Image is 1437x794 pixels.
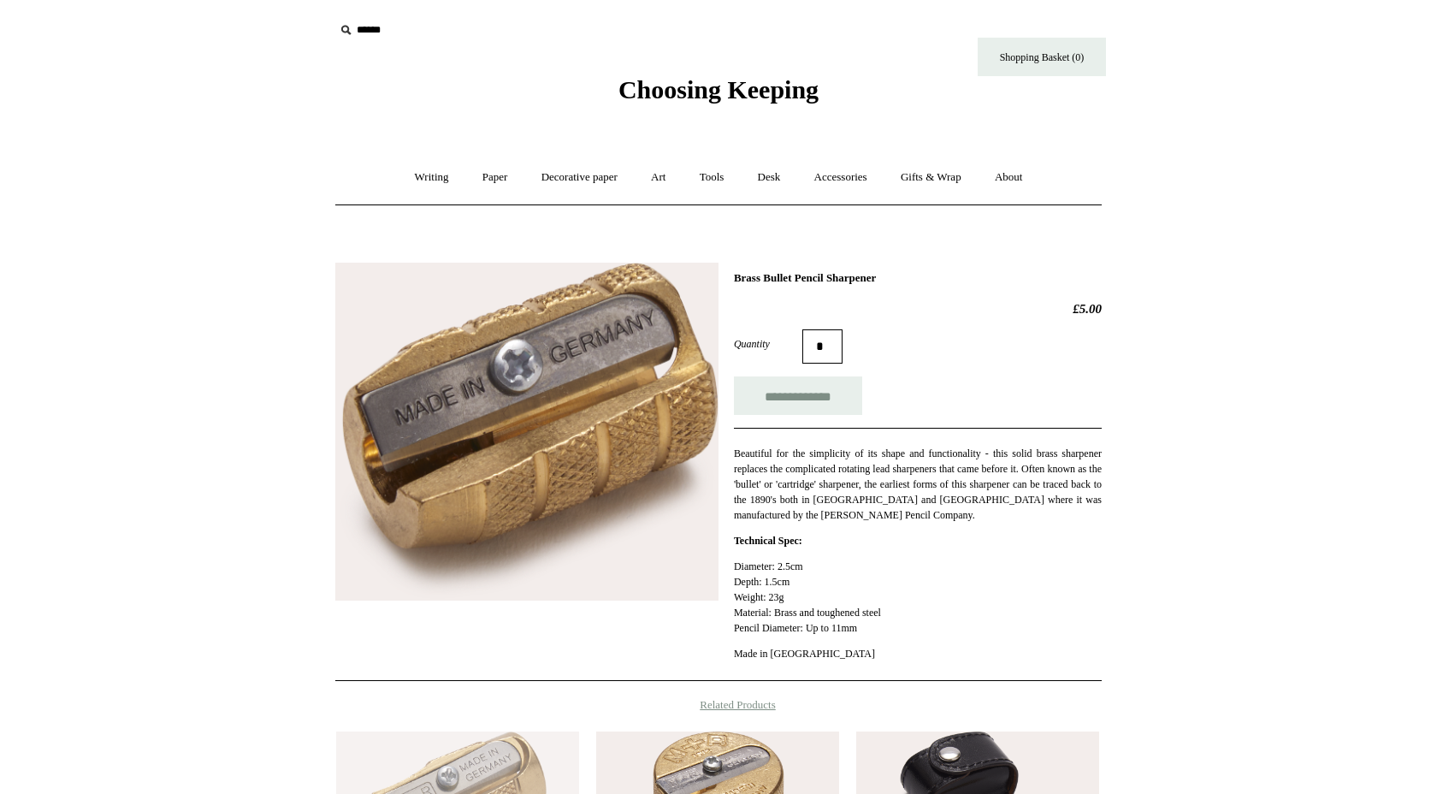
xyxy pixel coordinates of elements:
a: Tools [684,155,740,200]
label: Quantity [734,336,802,352]
span: Choosing Keeping [618,75,819,104]
p: Made in [GEOGRAPHIC_DATA] [734,646,1102,661]
a: Gifts & Wrap [885,155,977,200]
a: Accessories [799,155,883,200]
a: Paper [467,155,523,200]
a: Decorative paper [526,155,633,200]
a: Art [636,155,681,200]
img: Brass Bullet Pencil Sharpener [335,263,718,601]
a: Desk [742,155,796,200]
h4: Related Products [291,698,1146,712]
p: Beautiful for the simplicity of its shape and functionality - this solid brass sharpener replaces... [734,446,1102,523]
h2: £5.00 [734,301,1102,317]
a: Writing [399,155,464,200]
strong: Technical Spec: [734,535,802,547]
a: Shopping Basket (0) [978,38,1106,76]
p: Diameter: 2.5cm Depth: 1.5cm Weight: 23g Material: Brass and toughened steel Pencil Diameter: Up ... [734,559,1102,636]
a: Choosing Keeping [618,89,819,101]
h1: Brass Bullet Pencil Sharpener [734,271,1102,285]
a: About [979,155,1038,200]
